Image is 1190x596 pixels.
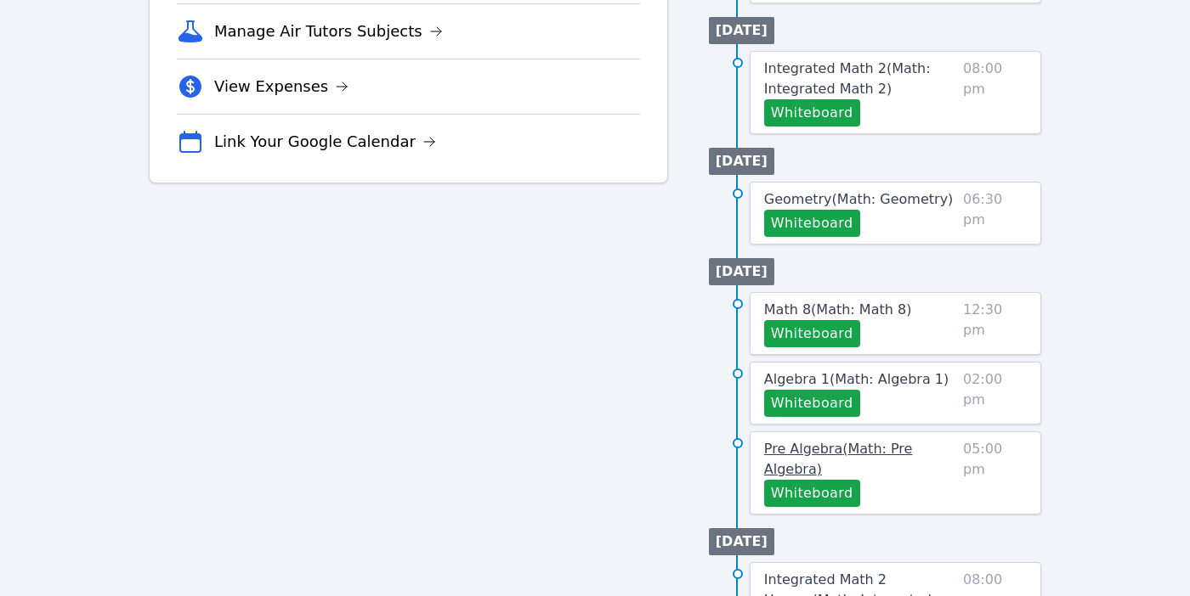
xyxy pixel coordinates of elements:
[764,441,913,477] span: Pre Algebra ( Math: Pre Algebra )
[764,390,860,417] button: Whiteboard
[764,369,949,390] a: Algebra 1(Math: Algebra 1)
[709,258,774,285] li: [DATE]
[709,17,774,44] li: [DATE]
[963,369,1027,417] span: 02:00 pm
[764,59,956,99] a: Integrated Math 2(Math: Integrated Math 2)
[764,320,860,347] button: Whiteboard
[764,210,860,237] button: Whiteboard
[963,439,1027,507] span: 05:00 pm
[214,75,348,98] a: View Expenses
[214,20,443,43] a: Manage Air Tutors Subjects
[764,99,860,127] button: Whiteboard
[963,189,1027,237] span: 06:30 pm
[709,148,774,175] li: [DATE]
[764,301,912,318] span: Math 8 ( Math: Math 8 )
[764,189,954,210] a: Geometry(Math: Geometry)
[764,371,949,387] span: Algebra 1 ( Math: Algebra 1 )
[764,480,860,507] button: Whiteboard
[214,130,436,154] a: Link Your Google Calendar
[764,191,954,207] span: Geometry ( Math: Geometry )
[764,439,956,480] a: Pre Algebra(Math: Pre Algebra)
[764,300,912,320] a: Math 8(Math: Math 8)
[963,59,1027,127] span: 08:00 pm
[764,60,931,97] span: Integrated Math 2 ( Math: Integrated Math 2 )
[963,300,1027,347] span: 12:30 pm
[709,528,774,555] li: [DATE]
